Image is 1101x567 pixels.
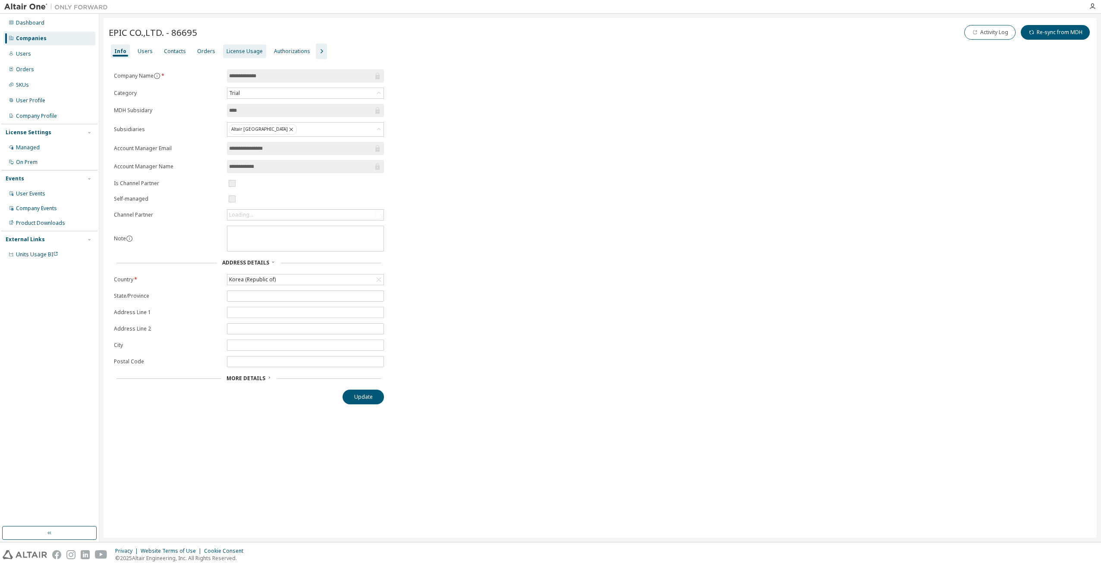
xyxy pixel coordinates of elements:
div: Users [16,50,31,57]
button: Re-sync from MDH [1021,25,1090,40]
div: Korea (Republic of) [228,275,277,284]
img: instagram.svg [66,550,75,559]
img: Altair One [4,3,112,11]
div: Product Downloads [16,220,65,227]
label: Subsidiaries [114,126,222,133]
label: Note [114,235,126,242]
label: Is Channel Partner [114,180,222,187]
p: © 2025 Altair Engineering, Inc. All Rights Reserved. [115,554,249,562]
div: Privacy [115,548,141,554]
div: Authorizations [274,48,310,55]
button: information [154,72,160,79]
div: SKUs [16,82,29,88]
div: License Usage [226,48,263,55]
div: License Settings [6,129,51,136]
div: Trial [227,88,384,98]
label: State/Province [114,293,222,299]
label: Address Line 2 [114,325,222,332]
label: Account Manager Name [114,163,222,170]
label: Account Manager Email [114,145,222,152]
img: facebook.svg [52,550,61,559]
img: youtube.svg [95,550,107,559]
div: Company Events [16,205,57,212]
div: Loading... [229,211,253,218]
button: Update [343,390,384,404]
div: On Prem [16,159,38,166]
label: Channel Partner [114,211,222,218]
span: Units Usage BI [16,251,58,258]
div: Contacts [164,48,186,55]
div: User Events [16,190,45,197]
span: Address Details [222,259,269,266]
label: Country [114,276,222,283]
label: Address Line 1 [114,309,222,316]
div: Events [6,175,24,182]
div: Users [138,48,153,55]
label: Company Name [114,72,222,79]
div: Info [114,48,126,55]
div: Orders [16,66,34,73]
label: Category [114,90,222,97]
div: External Links [6,236,45,243]
button: Activity Log [964,25,1016,40]
div: Altair [GEOGRAPHIC_DATA] [227,123,384,136]
div: Dashboard [16,19,44,26]
div: Altair [GEOGRAPHIC_DATA] [229,124,297,135]
img: linkedin.svg [81,550,90,559]
div: Loading... [227,210,384,220]
div: Cookie Consent [204,548,249,554]
div: Trial [228,88,241,98]
div: Orders [197,48,215,55]
span: EPIC CO.,LTD. - 86695 [109,26,197,38]
div: Managed [16,144,40,151]
label: City [114,342,222,349]
img: altair_logo.svg [3,550,47,559]
div: Companies [16,35,47,42]
label: Self-managed [114,195,222,202]
div: User Profile [16,97,45,104]
label: Postal Code [114,358,222,365]
button: information [126,235,133,242]
div: Company Profile [16,113,57,120]
div: Korea (Republic of) [227,274,384,285]
span: More Details [226,375,265,382]
div: Website Terms of Use [141,548,204,554]
label: MDH Subsidary [114,107,222,114]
